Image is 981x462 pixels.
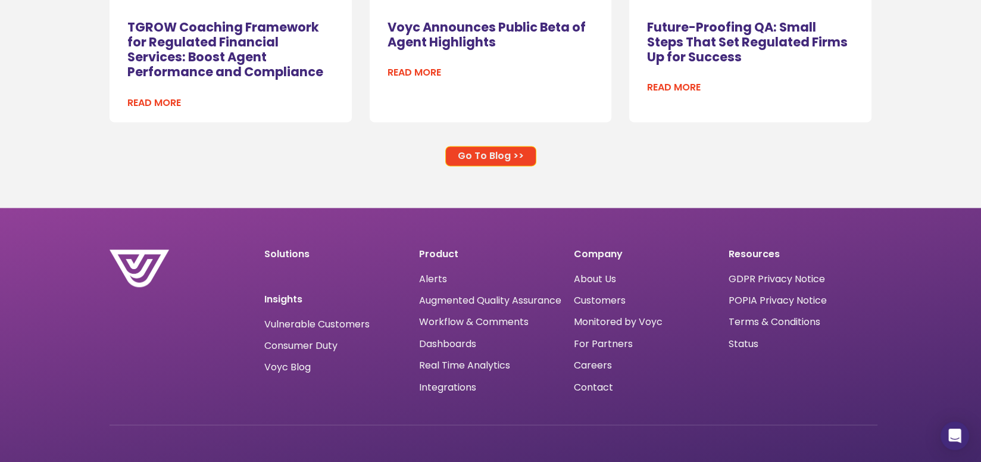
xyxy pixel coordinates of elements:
a: Solutions [264,247,310,261]
a: Read more about Future-Proofing QA: Small Steps That Set Regulated Firms Up for Success [647,80,701,95]
div: Open Intercom Messenger [941,422,969,450]
p: Insights [264,295,407,304]
span: Go To Blog >> [458,151,524,161]
a: Vulnerable Customers [264,320,370,329]
a: Future-Proofing QA: Small Steps That Set Regulated Firms Up for Success [647,18,848,65]
a: Read more about TGROW Coaching Framework for Regulated Financial Services: Boost Agent Performanc... [127,96,181,110]
a: Consumer Duty [264,341,338,351]
a: Read more about Voyc Announces Public Beta of Agent Highlights [388,65,441,80]
p: Company [574,249,717,259]
p: Product [419,249,562,259]
a: Voyc Announces Public Beta of Agent Highlights [388,18,586,51]
a: Go To Blog >> [445,146,536,166]
p: Resources [729,249,871,259]
a: TGROW Coaching Framework for Regulated Financial Services: Boost Agent Performance and Compliance [127,18,323,81]
a: Augmented Quality Assurance [419,295,561,306]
